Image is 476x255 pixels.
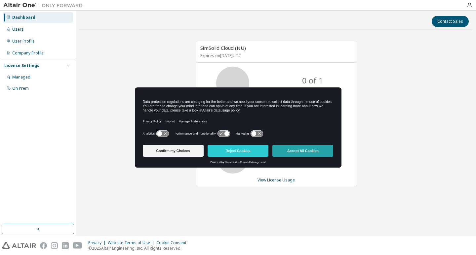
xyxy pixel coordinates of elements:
img: youtube.svg [73,242,82,249]
p: 0 of 1 [302,75,323,86]
span: SimSolid Cloud (NU) [200,45,246,51]
div: On Prem [12,86,29,91]
div: Website Terms of Use [108,240,156,245]
div: Dashboard [12,15,35,20]
div: User Profile [12,39,35,44]
div: License Settings [4,63,39,68]
p: Expires on [DATE] UTC [200,53,350,58]
img: altair_logo.svg [2,242,36,249]
button: Contact Sales [432,16,469,27]
img: Altair One [3,2,86,9]
img: instagram.svg [51,242,58,249]
a: View License Usage [258,177,295,183]
div: Managed [12,75,30,80]
img: facebook.svg [40,242,47,249]
p: © 2025 Altair Engineering, Inc. All Rights Reserved. [88,245,190,251]
div: Company Profile [12,50,44,56]
div: Cookie Consent [156,240,190,245]
img: linkedin.svg [62,242,69,249]
div: Users [12,27,24,32]
p: ALTAIRDRIVE USED [295,86,330,92]
div: Privacy [88,240,108,245]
